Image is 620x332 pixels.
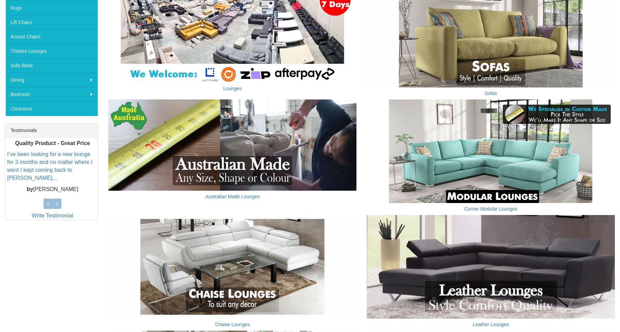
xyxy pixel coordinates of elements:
[367,215,615,319] img: Leather Lounges
[215,322,250,327] a: Chaise Lounges
[5,102,98,116] a: Clearance
[473,322,509,327] a: Leather Lounges
[5,73,98,87] a: Dining
[367,99,615,203] img: Corner Modular Lounges
[5,1,98,15] a: Rugs
[5,123,98,138] div: Testimonials
[15,140,90,146] b: Quality Product - Great Price
[5,58,98,73] a: Sofa Beds
[27,186,33,192] b: by
[7,186,98,193] p: [PERSON_NAME]
[108,99,356,190] img: Australian Made Lounges
[7,152,93,181] a: I’ve been looking for a new lounge for 3 months and no matter where I went I kept coming back to ...
[223,86,242,91] a: Lounges
[108,215,356,319] img: Chaise Lounges
[32,213,73,218] a: Write Testimonial
[5,44,98,58] a: Theatre Lounges
[205,194,260,199] a: Australian Made Lounges
[485,91,497,96] a: Sofas
[464,206,518,212] a: Corner Modular Lounges
[5,29,98,44] a: Accent Chairs
[5,87,98,102] a: Bedroom
[5,15,98,29] a: Lift Chairs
